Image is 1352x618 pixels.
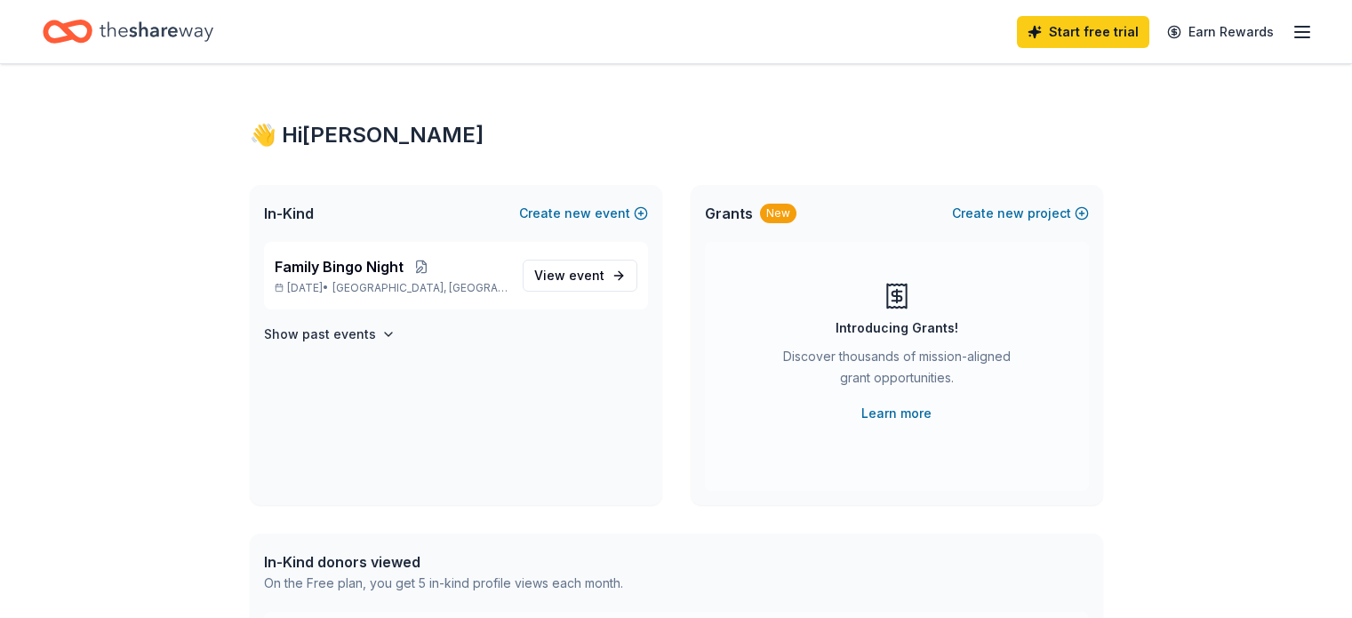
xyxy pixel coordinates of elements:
span: [GEOGRAPHIC_DATA], [GEOGRAPHIC_DATA] [332,281,508,295]
a: Learn more [861,403,932,424]
div: Discover thousands of mission-aligned grant opportunities. [776,346,1018,396]
span: Grants [705,203,753,224]
span: new [997,203,1024,224]
span: new [564,203,591,224]
a: Start free trial [1017,16,1149,48]
button: Createnewevent [519,203,648,224]
a: Earn Rewards [1156,16,1284,48]
div: In-Kind donors viewed [264,551,623,573]
button: Show past events [264,324,396,345]
p: [DATE] • [275,281,508,295]
button: Createnewproject [952,203,1089,224]
h4: Show past events [264,324,376,345]
div: On the Free plan, you get 5 in-kind profile views each month. [264,573,623,594]
a: Home [43,11,213,52]
div: 👋 Hi [PERSON_NAME] [250,121,1103,149]
span: Family Bingo Night [275,256,404,277]
div: New [760,204,796,223]
div: Introducing Grants! [836,317,958,339]
a: View event [523,260,637,292]
span: In-Kind [264,203,314,224]
span: View [534,265,604,286]
span: event [569,268,604,283]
